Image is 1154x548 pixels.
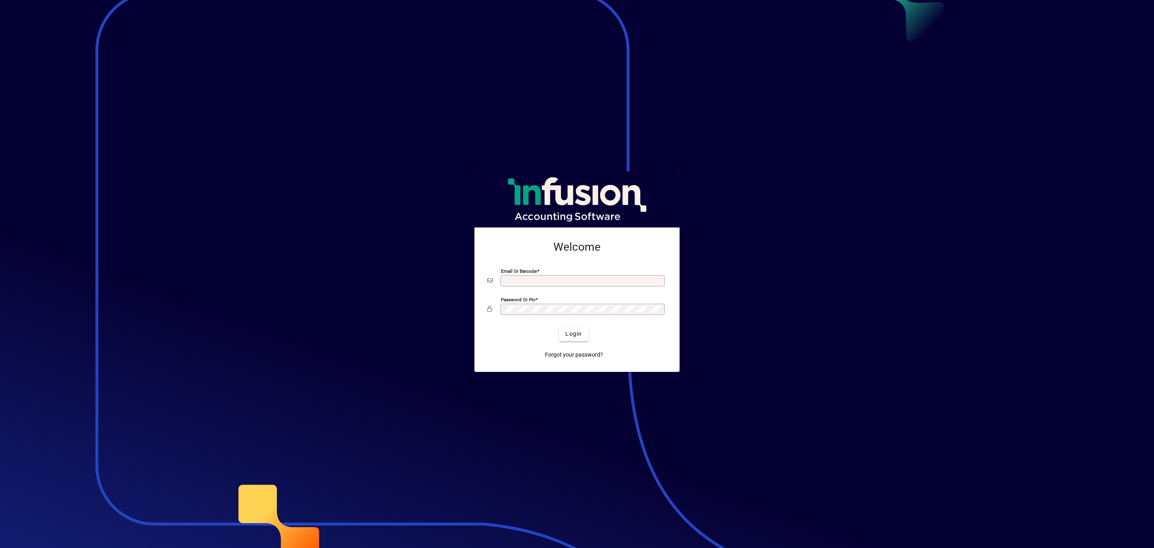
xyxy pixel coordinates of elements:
[542,348,606,362] a: Forgot your password?
[501,268,537,274] mat-label: Email or Barcode
[565,330,582,338] span: Login
[545,351,603,359] span: Forgot your password?
[559,327,588,341] button: Login
[501,296,535,302] mat-label: Password or Pin
[487,240,667,254] h2: Welcome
